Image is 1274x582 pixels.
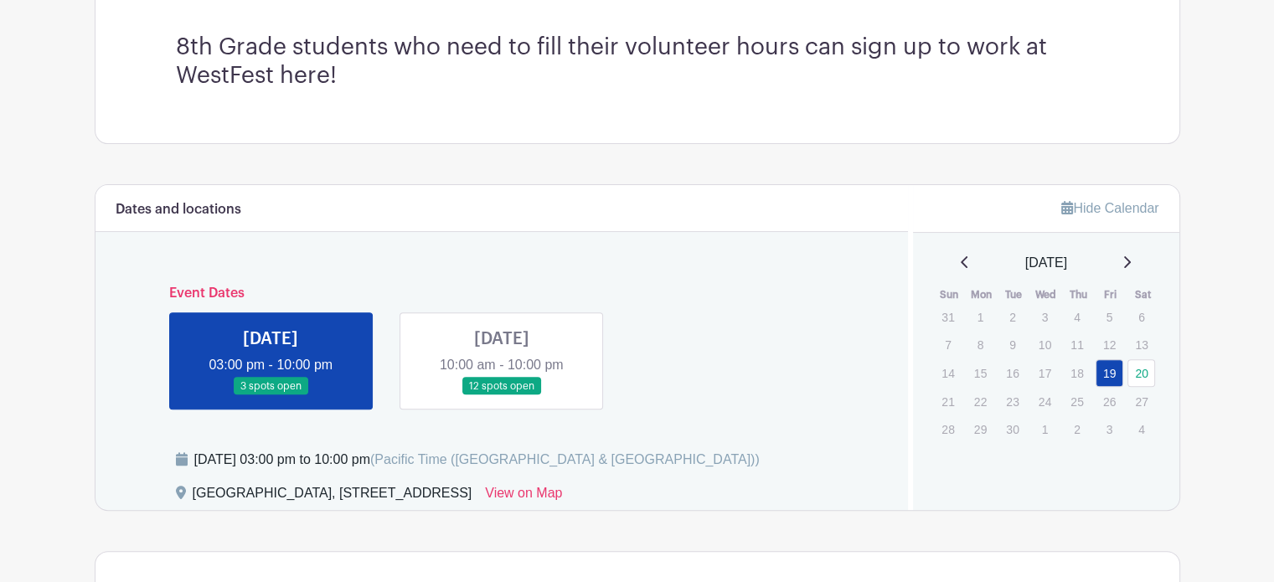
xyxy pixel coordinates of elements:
[1030,286,1063,303] th: Wed
[1096,416,1123,442] p: 3
[998,360,1026,386] p: 16
[1127,286,1159,303] th: Sat
[966,286,998,303] th: Mon
[194,450,760,470] div: [DATE] 03:00 pm to 10:00 pm
[1127,359,1155,387] a: 20
[176,33,1099,90] h3: 8th Grade students who need to fill their volunteer hours can sign up to work at WestFest here!
[934,416,962,442] p: 28
[998,389,1026,415] p: 23
[967,332,994,358] p: 8
[1031,360,1059,386] p: 17
[1127,389,1155,415] p: 27
[1031,389,1059,415] p: 24
[1063,304,1091,330] p: 4
[485,483,562,510] a: View on Map
[193,483,472,510] div: [GEOGRAPHIC_DATA], [STREET_ADDRESS]
[1063,332,1091,358] p: 11
[1127,416,1155,442] p: 4
[370,452,760,466] span: (Pacific Time ([GEOGRAPHIC_DATA] & [GEOGRAPHIC_DATA]))
[1127,304,1155,330] p: 6
[1127,332,1155,358] p: 13
[1095,286,1127,303] th: Fri
[1063,360,1091,386] p: 18
[998,332,1026,358] p: 9
[934,389,962,415] p: 21
[934,332,962,358] p: 7
[1062,286,1095,303] th: Thu
[967,389,994,415] p: 22
[1061,201,1158,215] a: Hide Calendar
[967,304,994,330] p: 1
[1031,332,1059,358] p: 10
[933,286,966,303] th: Sun
[998,304,1026,330] p: 2
[934,360,962,386] p: 14
[998,416,1026,442] p: 30
[998,286,1030,303] th: Tue
[1096,359,1123,387] a: 19
[967,360,994,386] p: 15
[1096,304,1123,330] p: 5
[1063,389,1091,415] p: 25
[1096,332,1123,358] p: 12
[1031,304,1059,330] p: 3
[156,286,848,301] h6: Event Dates
[967,416,994,442] p: 29
[116,202,241,218] h6: Dates and locations
[1025,253,1067,273] span: [DATE]
[934,304,962,330] p: 31
[1063,416,1091,442] p: 2
[1031,416,1059,442] p: 1
[1096,389,1123,415] p: 26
